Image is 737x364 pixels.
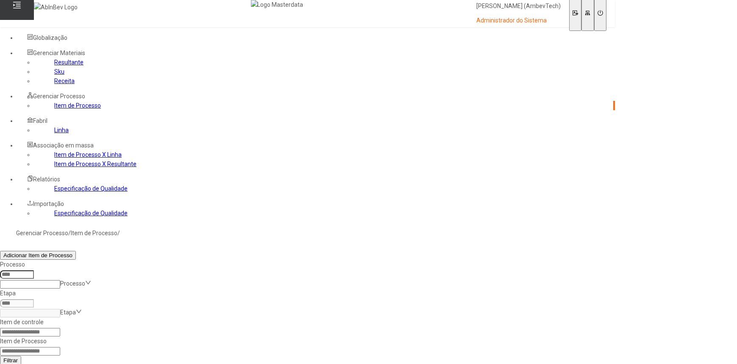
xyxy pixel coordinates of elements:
p: Administrador do Sistema [476,17,561,25]
span: Gerenciar Processo [33,93,85,100]
a: Especificação de Qualidade [54,210,128,217]
span: Relatórios [33,176,60,183]
a: Resultante [54,59,83,66]
a: Linha [54,127,69,133]
a: Sku [54,68,64,75]
img: AbInBev Logo [34,3,78,12]
nz-select-placeholder: Etapa [60,309,76,316]
span: Associação em massa [33,142,94,149]
a: Item de Processo [71,230,117,236]
span: Gerenciar Materiais [33,50,85,56]
a: Gerenciar Processo [16,230,68,236]
span: Importação [33,200,64,207]
a: Especificação de Qualidade [54,185,128,192]
a: Item de Processo [54,102,101,109]
span: Globalização [33,34,67,41]
span: Filtrar [3,357,18,364]
p: [PERSON_NAME] (AmbevTech) [476,2,561,11]
a: Item de Processo X Linha [54,151,122,158]
nz-breadcrumb-separator: / [68,230,71,236]
nz-breadcrumb-separator: / [117,230,120,236]
span: Fabril [33,117,47,124]
a: Receita [54,78,75,84]
a: Item de Processo X Resultante [54,161,136,167]
span: Adicionar Item de Processo [3,252,72,258]
nz-select-placeholder: Processo [60,280,85,287]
